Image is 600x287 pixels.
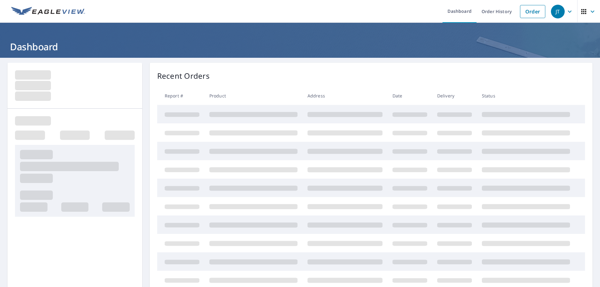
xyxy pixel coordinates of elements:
th: Date [387,87,432,105]
th: Product [204,87,302,105]
th: Report # [157,87,204,105]
th: Status [477,87,575,105]
h1: Dashboard [7,40,592,53]
th: Address [302,87,387,105]
div: JT [551,5,565,18]
p: Recent Orders [157,70,210,82]
img: EV Logo [11,7,85,16]
a: Order [520,5,545,18]
th: Delivery [432,87,477,105]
